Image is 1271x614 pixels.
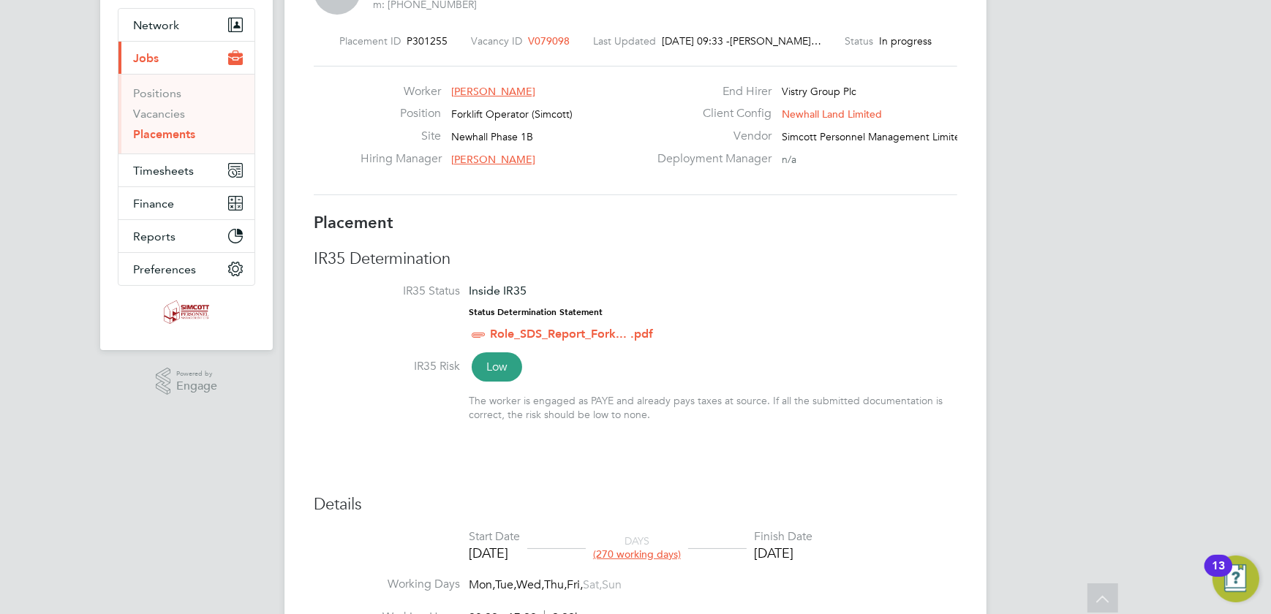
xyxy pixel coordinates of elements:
[314,359,460,374] label: IR35 Risk
[361,106,441,121] label: Position
[361,129,441,144] label: Site
[133,164,194,178] span: Timesheets
[118,300,255,324] a: Go to home page
[730,34,821,48] span: [PERSON_NAME]…
[314,494,957,515] h3: Details
[118,220,254,252] button: Reports
[133,127,195,141] a: Placements
[1212,566,1225,585] div: 13
[164,300,210,324] img: simcott-logo-retina.png
[118,74,254,153] div: Jobs
[782,153,796,166] span: n/a
[118,187,254,219] button: Finance
[469,577,495,592] span: Mon,
[156,368,218,395] a: Powered byEngage
[118,42,254,74] button: Jobs
[361,84,441,99] label: Worker
[662,34,730,48] span: [DATE] 09:33 -
[495,577,516,592] span: Tue,
[118,154,254,186] button: Timesheets
[471,34,522,48] label: Vacancy ID
[782,130,967,143] span: Simcott Personnel Management Limited
[469,284,527,297] span: Inside IR35
[133,230,176,243] span: Reports
[782,107,882,121] span: Newhall Land Limited
[754,529,812,545] div: Finish Date
[469,307,603,317] strong: Status Determination Statement
[314,249,957,270] h3: IR35 Determination
[649,129,772,144] label: Vendor
[451,130,533,143] span: Newhall Phase 1B
[845,34,873,48] label: Status
[133,107,185,121] a: Vacancies
[649,106,772,121] label: Client Config
[649,84,772,99] label: End Hirer
[133,86,181,100] a: Positions
[176,368,217,380] span: Powered by
[516,577,544,592] span: Wed,
[118,9,254,41] button: Network
[451,153,535,166] span: [PERSON_NAME]
[133,262,196,276] span: Preferences
[649,151,772,167] label: Deployment Manager
[314,577,460,592] label: Working Days
[133,18,179,32] span: Network
[490,327,653,341] a: Role_SDS_Report_Fork... .pdf
[451,107,573,121] span: Forklift Operator (Simcott)
[469,545,520,561] div: [DATE]
[593,547,681,561] span: (270 working days)
[469,394,957,420] div: The worker is engaged as PAYE and already pays taxes at source. If all the submitted documentatio...
[361,151,441,167] label: Hiring Manager
[544,577,567,592] span: Thu,
[314,213,393,232] b: Placement
[782,85,856,98] span: Vistry Group Plc
[528,34,570,48] span: V079098
[118,253,254,285] button: Preferences
[754,545,812,561] div: [DATE]
[133,51,159,65] span: Jobs
[567,577,583,592] span: Fri,
[586,534,688,561] div: DAYS
[407,34,448,48] span: P301255
[602,577,622,592] span: Sun
[472,352,522,382] span: Low
[339,34,401,48] label: Placement ID
[1212,556,1259,602] button: Open Resource Center, 13 new notifications
[593,34,656,48] label: Last Updated
[133,197,174,211] span: Finance
[314,284,460,299] label: IR35 Status
[583,577,602,592] span: Sat,
[879,34,932,48] span: In progress
[451,85,535,98] span: [PERSON_NAME]
[176,380,217,393] span: Engage
[469,529,520,545] div: Start Date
